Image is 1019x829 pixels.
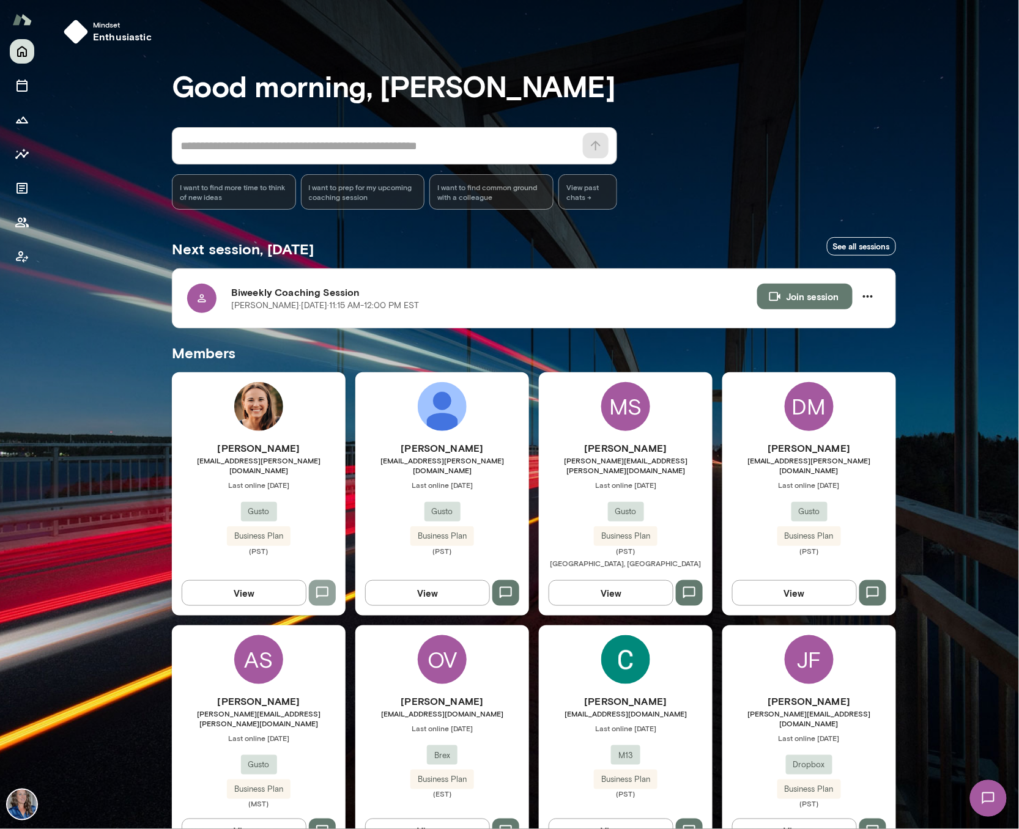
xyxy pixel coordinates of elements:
button: Mindsetenthusiastic [59,15,161,49]
span: [EMAIL_ADDRESS][PERSON_NAME][DOMAIN_NAME] [172,455,346,475]
span: [EMAIL_ADDRESS][PERSON_NAME][DOMAIN_NAME] [355,455,529,475]
span: [EMAIL_ADDRESS][DOMAIN_NAME] [355,709,529,718]
div: I want to find common ground with a colleague [429,174,554,210]
span: (EST) [355,789,529,799]
div: AS [234,635,283,684]
button: Client app [10,245,34,269]
h5: Next session, [DATE] [172,239,314,259]
span: I want to find more time to think of new ideas [180,182,288,202]
button: Members [10,210,34,235]
img: Aoife Duffy [418,382,467,431]
span: Business Plan [227,530,291,542]
img: Nicole Menkhoff [7,790,37,819]
h3: Good morning, [PERSON_NAME] [172,68,896,103]
div: OV [418,635,467,684]
span: Dropbox [786,759,832,772]
span: Last online [DATE] [355,480,529,490]
span: [EMAIL_ADDRESS][PERSON_NAME][DOMAIN_NAME] [722,455,896,475]
span: Gusto [424,506,461,518]
span: (PST) [172,546,346,556]
span: Last online [DATE] [172,480,346,490]
span: Last online [DATE] [355,723,529,733]
button: Join session [757,284,853,309]
div: JF [785,635,834,684]
img: Izzy Rogner [234,382,283,431]
h6: [PERSON_NAME] [355,441,529,455]
img: Cassie Cunningham [601,635,650,684]
span: Business Plan [777,530,841,542]
span: (PST) [539,546,713,556]
span: [EMAIL_ADDRESS][DOMAIN_NAME] [539,709,713,718]
h6: [PERSON_NAME] [172,694,346,709]
span: Brex [427,750,458,762]
button: Documents [10,176,34,201]
div: I want to find more time to think of new ideas [172,174,296,210]
button: View [549,580,673,606]
span: I want to prep for my upcoming coaching session [309,182,417,202]
h5: Members [172,343,896,363]
h6: [PERSON_NAME] [355,694,529,709]
span: [PERSON_NAME][EMAIL_ADDRESS][PERSON_NAME][DOMAIN_NAME] [539,455,713,475]
span: Gusto [241,759,277,772]
button: View [732,580,857,606]
img: mindset [64,20,88,44]
span: Business Plan [594,774,658,786]
span: Last online [DATE] [722,480,896,490]
span: Gusto [241,506,277,518]
h6: enthusiastic [93,29,152,44]
h6: [PERSON_NAME] [539,441,713,455]
button: Insights [10,142,34,166]
span: M13 [611,750,640,762]
span: Gusto [608,506,644,518]
span: Business Plan [227,784,291,796]
h6: [PERSON_NAME] [172,441,346,455]
h6: [PERSON_NAME] [722,694,896,709]
span: Business Plan [410,530,474,542]
span: [GEOGRAPHIC_DATA], [GEOGRAPHIC_DATA] [550,559,702,567]
button: View [182,580,306,606]
span: Business Plan [594,530,658,542]
span: Last online [DATE] [172,733,346,743]
p: [PERSON_NAME] · [DATE] · 11:15 AM-12:00 PM EST [231,300,419,312]
h6: [PERSON_NAME] [722,441,896,455]
span: Mindset [93,20,152,29]
span: (PST) [539,789,713,799]
span: Last online [DATE] [539,480,713,490]
h6: Biweekly Coaching Session [231,285,757,300]
h6: [PERSON_NAME] [539,694,713,709]
span: View past chats -> [558,174,617,210]
img: Mento [12,8,32,31]
a: See all sessions [827,237,896,256]
span: Business Plan [410,774,474,786]
span: [PERSON_NAME][EMAIL_ADDRESS][DOMAIN_NAME] [722,709,896,728]
span: (PST) [722,546,896,556]
span: Last online [DATE] [722,733,896,743]
button: Home [10,39,34,64]
span: [PERSON_NAME][EMAIL_ADDRESS][PERSON_NAME][DOMAIN_NAME] [172,709,346,728]
span: (PST) [722,799,896,809]
span: Last online [DATE] [539,723,713,733]
button: View [365,580,490,606]
span: Business Plan [777,784,841,796]
span: Gusto [791,506,828,518]
button: Growth Plan [10,108,34,132]
span: (PST) [355,546,529,556]
div: I want to prep for my upcoming coaching session [301,174,425,210]
span: (MST) [172,799,346,809]
span: I want to find common ground with a colleague [437,182,546,202]
div: MS [601,382,650,431]
div: DM [785,382,834,431]
button: Sessions [10,73,34,98]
